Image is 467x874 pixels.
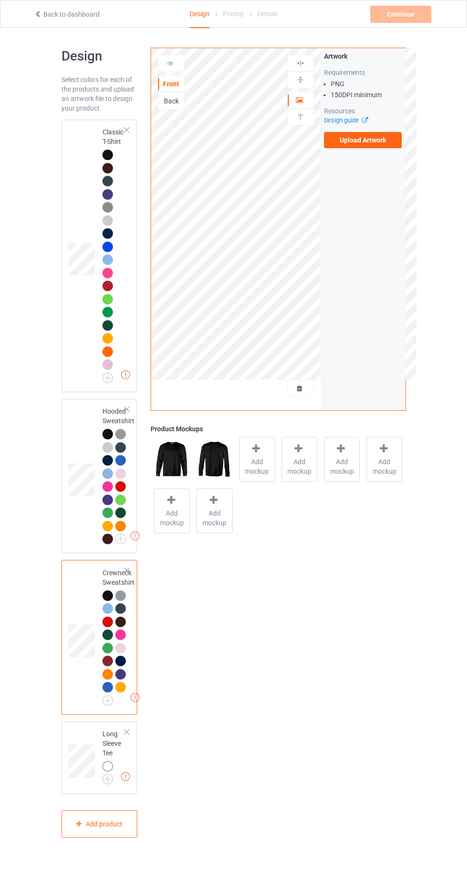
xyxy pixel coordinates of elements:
img: svg+xml;base64,PD94bWwgdmVyc2lvbj0iMS4wIiBlbmNvZGluZz0iVVRGLTgiPz4KPHN2ZyB3aWR0aD0iMjJweCIgaGVpZ2... [115,534,126,544]
div: Crewneck Sweatshirt [61,560,138,714]
div: Front [158,79,184,89]
img: svg+xml;base64,PD94bWwgdmVyc2lvbj0iMS4wIiBlbmNvZGluZz0iVVRGLTgiPz4KPHN2ZyB3aWR0aD0iMjJweCIgaGVpZ2... [102,774,113,784]
div: Details [257,0,277,27]
img: regular.jpg [196,437,232,482]
span: Add mockup [325,457,359,476]
div: Classic T-Shirt [102,127,125,380]
img: svg%3E%0A [296,112,305,122]
div: Resources [324,106,402,116]
div: Add mockup [324,437,360,482]
div: Hooded Sweatshirt [61,399,138,554]
div: Classic T-Shirt [61,120,138,392]
h1: Design [61,48,138,65]
li: PNG [331,79,402,89]
a: Design guide [324,117,367,124]
div: Pricing [223,0,244,27]
img: svg%3E%0A [296,59,305,68]
img: exclamation icon [121,772,130,781]
div: Product Mockups [151,424,406,434]
div: Design [190,0,210,28]
div: Back [158,96,184,106]
img: svg+xml;base64,PD94bWwgdmVyc2lvbj0iMS4wIiBlbmNvZGluZz0iVVRGLTgiPz4KPHN2ZyB3aWR0aD0iMjJweCIgaGVpZ2... [102,695,113,706]
span: Add mockup [154,508,189,528]
li: 150 DPI minimum [331,90,402,100]
div: Select colors for each of the products and upload an artwork file to design your product. [61,75,138,113]
img: heather_texture.png [102,202,113,213]
div: Add mockup [239,437,275,482]
a: Back to dashboard [34,10,100,18]
img: svg+xml;base64,PD94bWwgdmVyc2lvbj0iMS4wIiBlbmNvZGluZz0iVVRGLTgiPz4KPHN2ZyB3aWR0aD0iMjJweCIgaGVpZ2... [102,373,113,383]
div: Requirements [324,68,402,77]
div: Add mockup [196,488,232,533]
div: Hooded Sweatshirt [102,407,134,544]
div: Add mockup [282,437,317,482]
img: svg%3E%0A [296,75,305,84]
div: Long Sleeve Tee [102,729,125,782]
div: Add mockup [154,488,190,533]
img: exclamation icon [131,531,140,540]
div: Add product [61,810,138,838]
img: exclamation icon [131,693,140,702]
span: Add mockup [282,457,317,476]
img: regular.jpg [154,437,190,482]
div: Artwork [324,51,402,61]
span: Add mockup [240,457,274,476]
label: Upload Artwork [324,132,402,148]
div: Long Sleeve Tee [61,722,138,794]
span: Add mockup [367,457,402,476]
img: exclamation icon [121,370,130,379]
div: Add mockup [366,437,402,482]
div: Crewneck Sweatshirt [102,568,134,702]
span: Add mockup [197,508,232,528]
